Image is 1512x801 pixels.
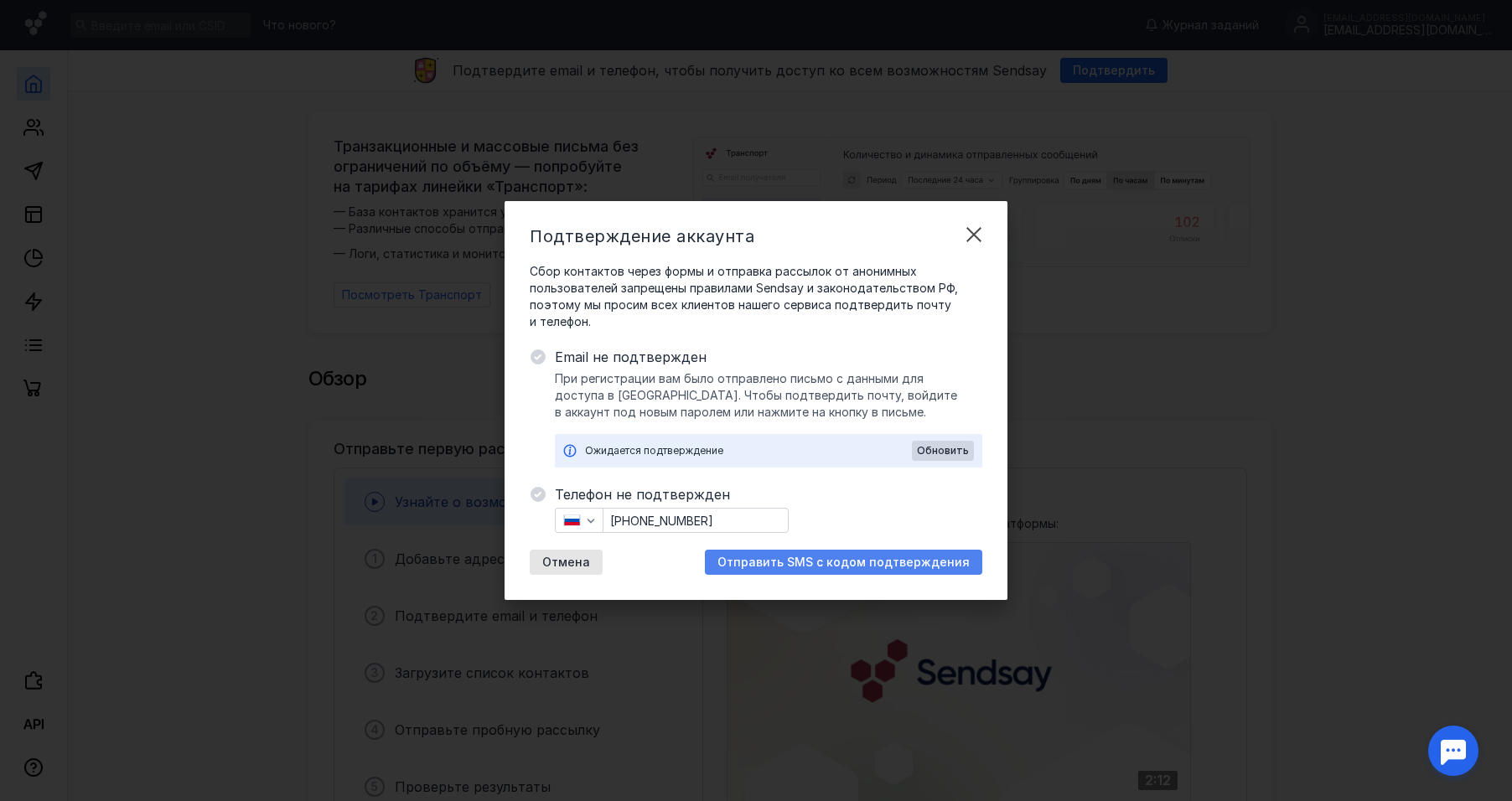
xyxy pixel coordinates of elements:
span: Телефон не подтвержден [555,484,982,504]
span: При регистрации вам было отправлено письмо с данными для доступа в [GEOGRAPHIC_DATA]. Чтобы подтв... [555,370,982,421]
span: Email не подтвержден [555,347,982,367]
button: Отправить SMS с кодом подтверждения [705,550,982,575]
button: Отмена [530,550,603,575]
button: Обновить [912,441,974,461]
span: Сбор контактов через формы и отправка рассылок от анонимных пользователей запрещены правилами Sen... [530,263,982,330]
span: Обновить [917,445,969,457]
span: Отправить SMS с кодом подтверждения [717,556,970,570]
span: Отмена [542,556,590,570]
span: Подтверждение аккаунта [530,226,754,246]
div: Ожидается подтверждение [585,442,912,459]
